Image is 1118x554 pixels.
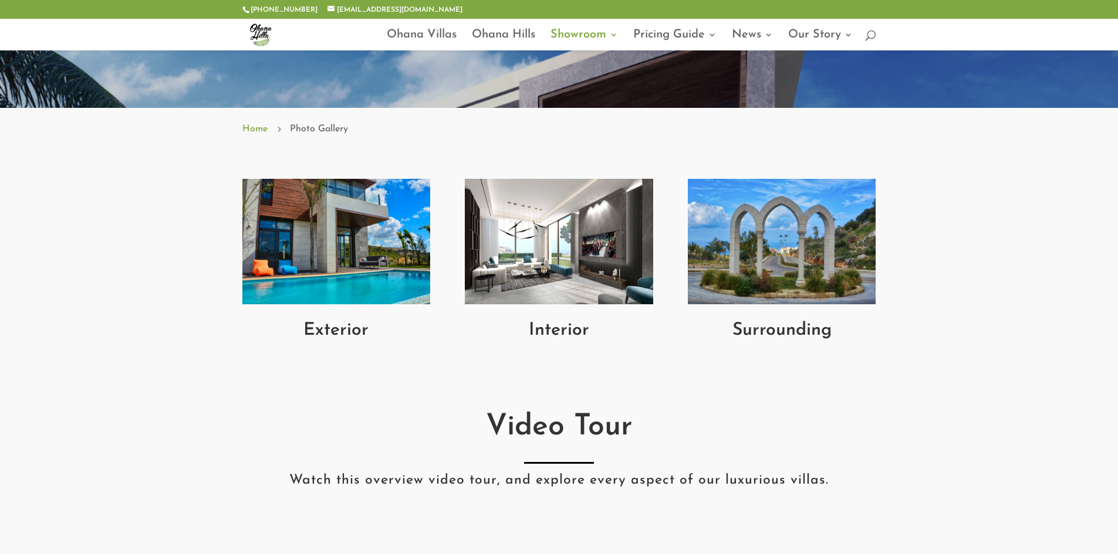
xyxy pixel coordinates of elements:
[273,124,284,134] span: 5
[465,179,653,304] img: Netflix and chill in your luxury villa - Ohana Hills (2)
[242,322,430,345] h2: Exterior
[688,179,876,304] img: Rectangle 15 (4)
[550,30,618,50] a: Showroom
[465,322,653,345] h2: Interior
[387,30,457,50] a: Ohana Villas
[732,30,773,50] a: News
[242,121,268,137] a: Home
[633,30,717,50] a: Pricing Guide
[472,30,535,50] a: Ohana Hills
[688,322,876,345] h2: Surrounding
[251,6,318,13] a: [PHONE_NUMBER]
[290,121,348,137] span: Photo Gallery
[289,474,829,487] span: Watch this overview video tour, and explore every aspect of our luxurious villas.
[245,19,276,50] img: ohana-hills
[242,179,430,304] img: Private pool - Ohana Hills (1)
[242,413,876,448] h2: Video Tour
[788,30,853,50] a: Our Story
[327,6,462,13] a: [EMAIL_ADDRESS][DOMAIN_NAME]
